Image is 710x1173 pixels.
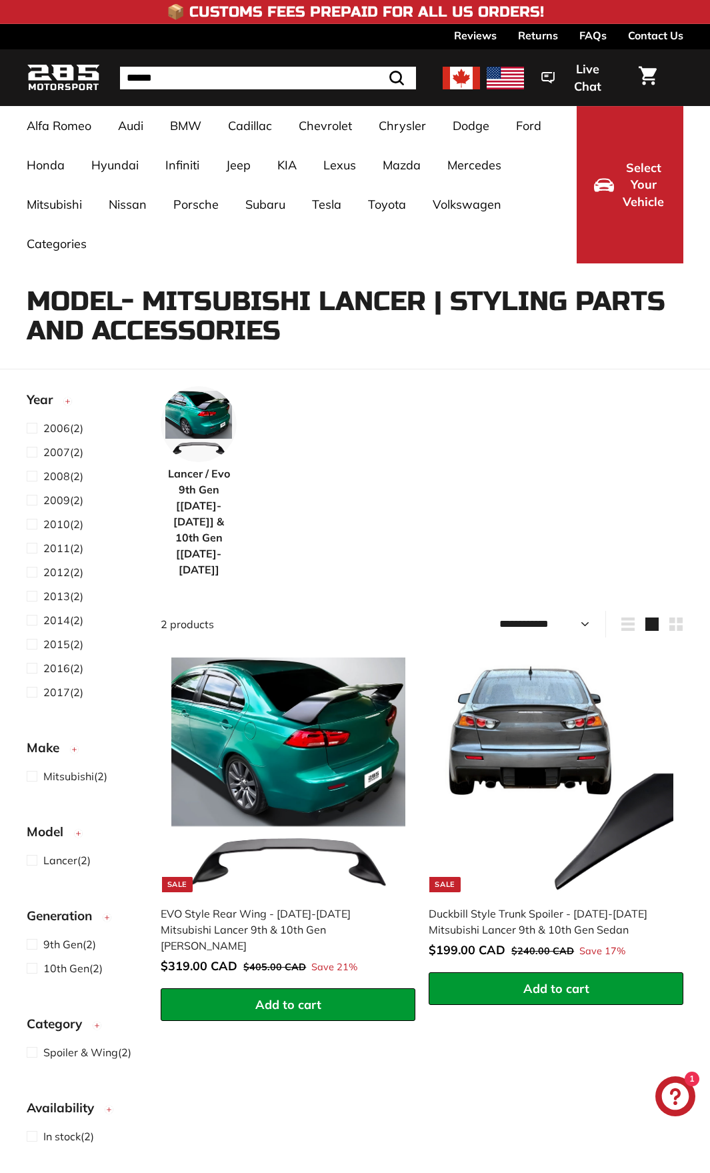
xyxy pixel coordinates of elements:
[27,1010,139,1044] button: Category
[310,145,369,185] a: Lexus
[161,988,415,1022] button: Add to cart
[243,961,306,973] span: $405.00 CAD
[43,540,83,556] span: (2)
[429,877,460,892] div: Sale
[167,4,544,20] h4: 📦 Customs Fees Prepaid for All US Orders!
[27,906,102,926] span: Generation
[577,106,683,263] button: Select Your Vehicle
[13,106,105,145] a: Alfa Romeo
[157,106,215,145] a: BMW
[439,106,503,145] a: Dodge
[13,145,78,185] a: Honda
[43,516,83,532] span: (2)
[255,997,321,1012] span: Add to cart
[43,768,107,784] span: (2)
[628,24,683,47] a: Contact Us
[43,960,103,976] span: (2)
[105,106,157,145] a: Audi
[27,902,139,936] button: Generation
[160,185,232,224] a: Porsche
[43,636,83,652] span: (2)
[161,906,402,954] div: EVO Style Rear Wing - [DATE]-[DATE] Mitsubishi Lancer 9th & 10th Gen [PERSON_NAME]
[13,224,100,263] a: Categories
[579,944,625,959] span: Save 17%
[161,386,237,577] a: Lancer / Evo 9th Gen [[DATE]-[DATE]] & 10th Gen [[DATE]-[DATE]]
[43,588,83,604] span: (2)
[43,854,77,867] span: Lancer
[95,185,160,224] a: Nissan
[27,386,139,419] button: Year
[161,465,237,577] span: Lancer / Evo 9th Gen [[DATE]-[DATE]] & 10th Gen [[DATE]-[DATE]]
[43,660,83,676] span: (2)
[161,958,237,974] span: $319.00 CAD
[43,445,70,459] span: 2007
[27,734,139,768] button: Make
[43,493,70,507] span: 2009
[43,517,70,531] span: 2010
[311,960,357,975] span: Save 21%
[43,1130,81,1143] span: In stock
[43,565,70,579] span: 2012
[43,541,70,555] span: 2011
[503,106,555,145] a: Ford
[511,945,574,957] span: $240.00 CAD
[631,55,665,101] a: Cart
[43,662,70,675] span: 2016
[285,106,365,145] a: Chevrolet
[579,24,607,47] a: FAQs
[27,822,73,842] span: Model
[43,686,70,699] span: 2017
[429,906,670,938] div: Duckbill Style Trunk Spoiler - [DATE]-[DATE] Mitsubishi Lancer 9th & 10th Gen Sedan
[27,738,69,758] span: Make
[264,145,310,185] a: KIA
[523,981,589,996] span: Add to cart
[162,877,193,892] div: Sale
[454,24,497,47] a: Reviews
[43,1046,118,1059] span: Spoiler & Wing
[43,492,83,508] span: (2)
[43,938,83,951] span: 9th Gen
[13,185,95,224] a: Mitsubishi
[43,469,70,483] span: 2008
[27,818,139,852] button: Model
[43,852,91,868] span: (2)
[365,106,439,145] a: Chrysler
[439,658,673,892] img: mitsubishi lancer spoiler
[43,420,83,436] span: (2)
[43,590,70,603] span: 2013
[161,648,415,988] a: Sale EVO Style Rear Wing - [DATE]-[DATE] Mitsubishi Lancer 9th & 10th Gen [PERSON_NAME] Save 21%
[27,1014,92,1034] span: Category
[43,444,83,460] span: (2)
[429,648,683,972] a: Sale mitsubishi lancer spoiler Duckbill Style Trunk Spoiler - [DATE]-[DATE] Mitsubishi Lancer 9th...
[429,972,683,1006] button: Add to cart
[215,106,285,145] a: Cadillac
[232,185,299,224] a: Subaru
[561,61,613,95] span: Live Chat
[78,145,152,185] a: Hyundai
[419,185,515,224] a: Volkswagen
[27,1098,104,1118] span: Availability
[43,421,70,435] span: 2006
[369,145,434,185] a: Mazda
[434,145,515,185] a: Mercedes
[43,614,70,627] span: 2014
[27,390,63,409] span: Year
[524,53,631,103] button: Live Chat
[152,145,213,185] a: Infiniti
[43,962,89,975] span: 10th Gen
[43,564,83,580] span: (2)
[43,1044,131,1060] span: (2)
[27,62,100,93] img: Logo_285_Motorsport_areodynamics_components
[161,616,422,632] div: 2 products
[43,1128,94,1144] span: (2)
[43,684,83,700] span: (2)
[355,185,419,224] a: Toyota
[43,936,96,952] span: (2)
[43,612,83,628] span: (2)
[518,24,558,47] a: Returns
[429,942,505,958] span: $199.00 CAD
[43,468,83,484] span: (2)
[621,159,666,211] span: Select Your Vehicle
[120,67,416,89] input: Search
[299,185,355,224] a: Tesla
